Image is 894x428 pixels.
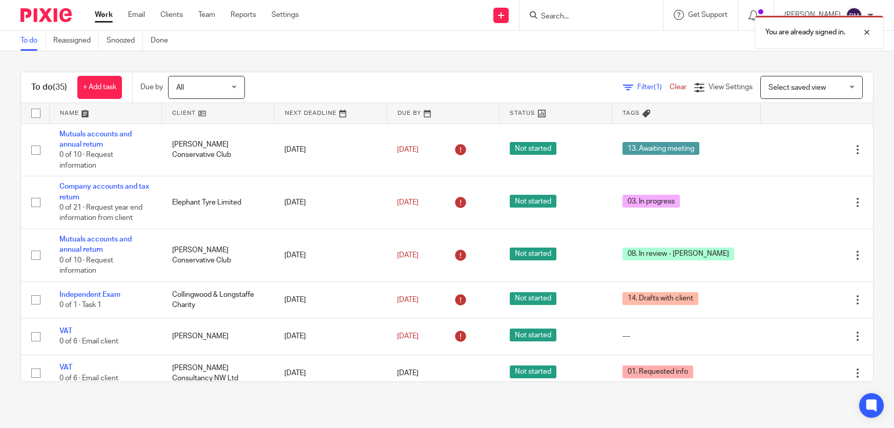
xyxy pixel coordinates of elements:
span: All [176,84,184,91]
td: [PERSON_NAME] Conservative Club [162,229,275,282]
span: (35) [53,83,67,91]
span: [DATE] [397,146,419,153]
a: Reassigned [53,31,99,51]
span: (1) [654,84,662,91]
span: 01. Requested info [622,365,693,378]
p: You are already signed in. [765,27,845,37]
a: + Add task [77,76,122,99]
span: [DATE] [397,252,419,259]
td: [PERSON_NAME] [162,318,275,355]
span: [DATE] [397,199,419,206]
span: Not started [510,292,556,305]
a: Settings [272,10,299,20]
a: Independent Exam [59,291,120,298]
span: 14. Drafts with client [622,292,698,305]
span: Select saved view [768,84,826,91]
span: Filter [637,84,670,91]
a: Email [128,10,145,20]
a: Work [95,10,113,20]
span: 0 of 6 · Email client [59,338,118,345]
span: 0 of 21 · Request year end information from client [59,204,142,222]
span: 03. In progress [622,195,680,208]
span: [DATE] [397,296,419,303]
td: [DATE] [274,176,387,229]
img: Pixie [20,8,72,22]
span: View Settings [709,84,753,91]
td: [DATE] [274,124,387,176]
a: Team [198,10,215,20]
a: Clear [670,84,687,91]
td: [DATE] [274,318,387,355]
span: Not started [510,329,556,341]
a: Clients [160,10,183,20]
td: [DATE] [274,281,387,318]
span: 0 of 6 · Email client [59,375,118,382]
td: [DATE] [274,229,387,282]
span: [DATE] [397,333,419,340]
a: To do [20,31,46,51]
td: [PERSON_NAME] Consultancy NW Ltd [162,355,275,391]
a: Done [151,31,176,51]
span: Not started [510,365,556,378]
span: Not started [510,142,556,155]
span: Not started [510,248,556,260]
div: --- [622,331,751,341]
p: Due by [140,82,163,92]
h1: To do [31,82,67,93]
span: 0 of 10 · Request information [59,257,113,275]
a: VAT [59,328,72,335]
span: Not started [510,195,556,208]
td: [DATE] [274,355,387,391]
span: 13. Awaiting meeting [622,142,699,155]
span: 0 of 1 · Task 1 [59,301,101,309]
span: [DATE] [397,370,419,377]
a: Snoozed [107,31,143,51]
a: Mutuals accounts and annual return [59,131,132,148]
img: svg%3E [846,7,862,24]
td: Elephant Tyre Limited [162,176,275,229]
a: Company accounts and tax return [59,183,149,200]
a: Reports [231,10,256,20]
span: 0 of 10 · Request information [59,151,113,169]
td: Collingwood & Longstaffe Charity [162,281,275,318]
td: [PERSON_NAME] Conservative Club [162,124,275,176]
a: Mutuals accounts and annual return [59,236,132,253]
span: Tags [622,110,640,116]
span: 08. In review - [PERSON_NAME] [622,248,734,260]
a: VAT [59,364,72,371]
